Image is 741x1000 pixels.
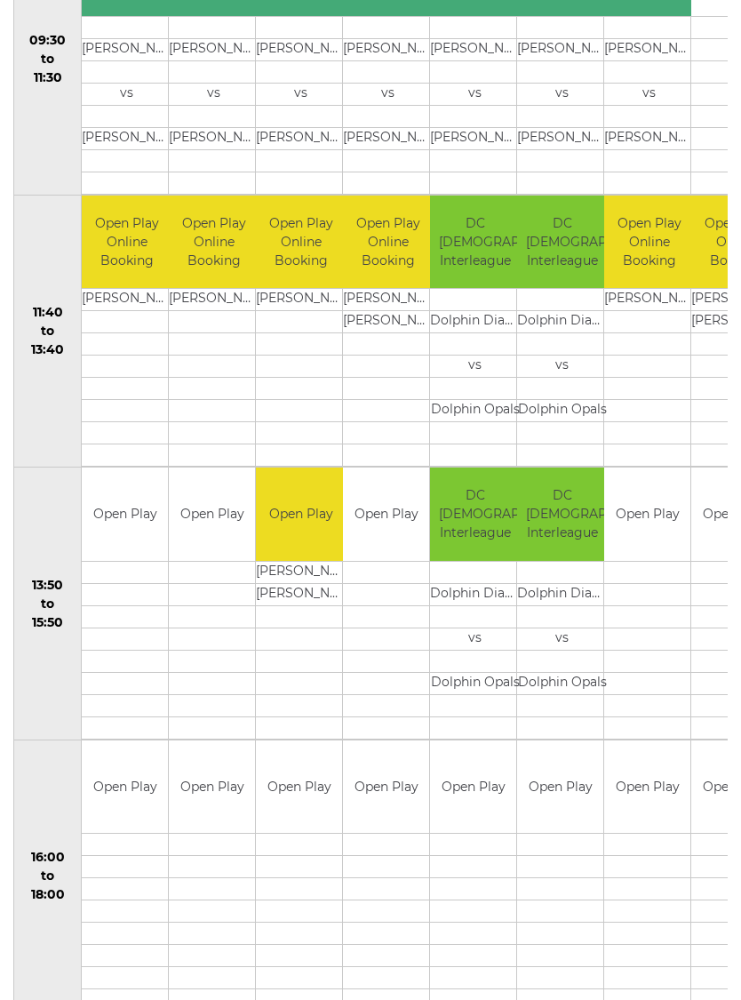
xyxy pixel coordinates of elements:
td: [PERSON_NAME] [256,38,346,60]
td: Open Play [343,740,429,834]
td: Open Play [256,740,342,834]
td: [PERSON_NAME] [430,38,520,60]
td: 13:50 to 15:50 [14,468,82,740]
td: vs [517,628,607,650]
td: [PERSON_NAME] [343,289,433,311]
td: Dolphin Diamonds [430,311,520,333]
td: [PERSON_NAME] [82,127,171,149]
td: Open Play [82,740,168,834]
td: Open Play [169,740,255,834]
td: [PERSON_NAME] [256,561,346,583]
td: [PERSON_NAME] [430,127,520,149]
td: vs [430,356,520,378]
td: Open Play Online Booking [169,196,259,289]
td: Dolphin Diamonds [517,583,607,605]
td: vs [430,83,520,105]
td: [PERSON_NAME] [604,289,694,311]
td: DC [DEMOGRAPHIC_DATA] Interleague [430,196,520,289]
td: Dolphin Opals [430,672,520,694]
td: Open Play [82,468,168,561]
td: [PERSON_NAME] [517,127,607,149]
td: [PERSON_NAME] [82,289,171,311]
td: [PERSON_NAME] [343,127,433,149]
td: vs [343,83,433,105]
td: DC [DEMOGRAPHIC_DATA] Interleague [430,468,520,561]
td: DC [DEMOGRAPHIC_DATA] Interleague [517,468,607,561]
td: [PERSON_NAME] [343,311,433,333]
td: vs [517,356,607,378]
td: [PERSON_NAME] [256,289,346,311]
td: Open Play [517,740,603,834]
td: [PERSON_NAME] [604,38,694,60]
td: Dolphin Opals [517,400,607,422]
td: Open Play Online Booking [82,196,171,289]
td: vs [169,83,259,105]
td: [PERSON_NAME] [256,583,346,605]
td: Open Play [604,468,690,561]
td: Dolphin Opals [517,672,607,694]
td: vs [256,83,346,105]
td: Open Play Online Booking [604,196,694,289]
td: DC [DEMOGRAPHIC_DATA] Interleague [517,196,607,289]
td: [PERSON_NAME] [256,127,346,149]
td: Open Play [256,468,346,561]
td: vs [517,83,607,105]
td: Open Play Online Booking [256,196,346,289]
td: vs [82,83,171,105]
td: Open Play [343,468,429,561]
td: 11:40 to 13:40 [14,195,82,468]
td: [PERSON_NAME] [517,38,607,60]
td: [PERSON_NAME] [82,38,171,60]
td: Open Play Online Booking [343,196,433,289]
td: Open Play [604,740,690,834]
td: [PERSON_NAME] [169,289,259,311]
td: [PERSON_NAME] [169,38,259,60]
td: vs [430,628,520,650]
td: Dolphin Diamonds [430,583,520,605]
td: [PERSON_NAME] [169,127,259,149]
td: [PERSON_NAME] [604,127,694,149]
td: Dolphin Opals [430,400,520,422]
td: Dolphin Diamonds [517,311,607,333]
td: vs [604,83,694,105]
td: Open Play [169,468,255,561]
td: Open Play [430,740,516,834]
td: [PERSON_NAME] [343,38,433,60]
